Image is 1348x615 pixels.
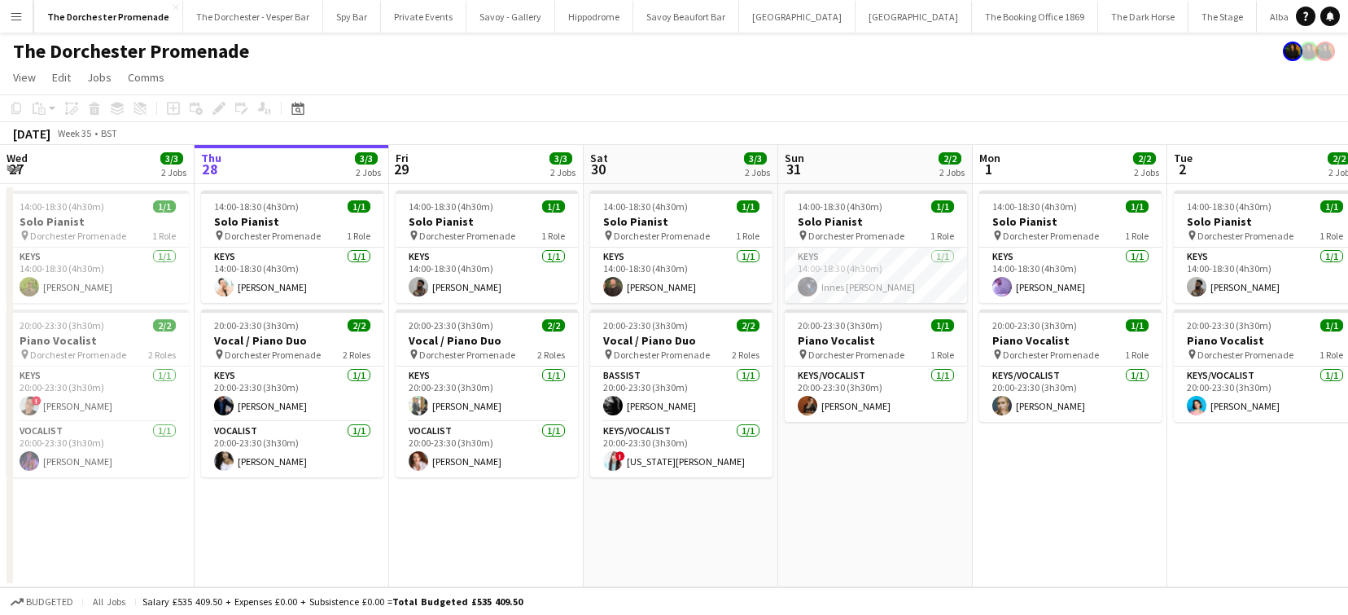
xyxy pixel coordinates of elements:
app-job-card: 20:00-23:30 (3h30m)2/2Vocal / Piano Duo Dorchester Promenade2 RolesBassist1/120:00-23:30 (3h30m)[... [590,310,772,477]
span: 1 Role [736,230,759,242]
span: Dorchester Promenade [419,349,515,361]
span: 20:00-23:30 (3h30m) [992,319,1077,332]
div: 20:00-23:30 (3h30m)1/1Piano Vocalist Dorchester Promenade1 RoleKeys/Vocalist1/120:00-23:30 (3h30m... [785,310,967,422]
app-card-role: Keys/Vocalist1/120:00-23:30 (3h30m)![US_STATE][PERSON_NAME] [590,422,772,477]
span: Jobs [87,70,112,85]
button: Savoy - Gallery [466,1,555,33]
span: Mon [979,151,1000,165]
app-job-card: 20:00-23:30 (3h30m)1/1Piano Vocalist Dorchester Promenade1 RoleKeys/Vocalist1/120:00-23:30 (3h30m... [979,310,1162,422]
span: 1 Role [1320,349,1343,361]
span: 20:00-23:30 (3h30m) [603,319,688,332]
app-card-role: Keys1/114:00-18:30 (4h30m)Innes [PERSON_NAME] [785,248,967,303]
h3: Vocal / Piano Duo [590,333,772,348]
span: Dorchester Promenade [419,230,515,242]
span: Budgeted [26,596,73,608]
span: Total Budgeted £535 409.50 [392,595,523,608]
h3: Solo Pianist [7,214,189,229]
span: Dorchester Promenade [808,230,904,242]
span: 1/1 [1320,319,1343,332]
div: 2 Jobs [1134,166,1159,178]
span: Dorchester Promenade [614,230,710,242]
button: Budgeted [8,593,76,611]
button: Savoy Beaufort Bar [633,1,739,33]
span: Week 35 [54,127,94,139]
app-user-avatar: Celine Amara [1283,42,1302,61]
span: 20:00-23:30 (3h30m) [798,319,882,332]
h3: Solo Pianist [979,214,1162,229]
h3: Piano Vocalist [7,333,189,348]
h3: Solo Pianist [201,214,383,229]
span: Dorchester Promenade [1197,230,1293,242]
h3: Vocal / Piano Duo [201,333,383,348]
span: 31 [782,160,804,178]
span: 14:00-18:30 (4h30m) [992,200,1077,213]
app-card-role: Keys1/120:00-23:30 (3h30m)[PERSON_NAME] [201,367,383,422]
span: 1 Role [1125,230,1149,242]
span: Comms [128,70,164,85]
a: Jobs [81,67,118,88]
app-card-role: Keys1/114:00-18:30 (4h30m)[PERSON_NAME] [979,248,1162,303]
div: 2 Jobs [745,166,770,178]
app-job-card: 14:00-18:30 (4h30m)1/1Solo Pianist Dorchester Promenade1 RoleKeys1/114:00-18:30 (4h30m)[PERSON_NAME] [201,191,383,303]
app-user-avatar: Celine Amara [1315,42,1335,61]
button: The Dorchester Promenade [34,1,183,33]
h3: Solo Pianist [590,214,772,229]
a: Comms [121,67,171,88]
span: Dorchester Promenade [1003,349,1099,361]
app-card-role: Keys1/114:00-18:30 (4h30m)[PERSON_NAME] [201,248,383,303]
span: 3/3 [355,152,378,165]
span: 1 Role [1125,349,1149,361]
span: Sun [785,151,804,165]
span: 2 [1171,160,1193,178]
span: 1/1 [1126,319,1149,332]
span: Dorchester Promenade [614,349,710,361]
span: 27 [4,160,28,178]
app-card-role: Bassist1/120:00-23:30 (3h30m)[PERSON_NAME] [590,367,772,422]
button: Spy Bar [323,1,381,33]
span: 20:00-23:30 (3h30m) [214,319,299,332]
span: 1 Role [347,230,370,242]
div: 14:00-18:30 (4h30m)1/1Solo Pianist Dorchester Promenade1 RoleKeys1/114:00-18:30 (4h30m)[PERSON_NAME] [396,191,578,303]
app-card-role: Keys/Vocalist1/120:00-23:30 (3h30m)[PERSON_NAME] [979,367,1162,422]
span: 28 [199,160,221,178]
button: The Dark Horse [1098,1,1188,33]
a: View [7,67,42,88]
span: ! [615,451,625,461]
button: The Dorchester - Vesper Bar [183,1,323,33]
app-card-role: Keys1/120:00-23:30 (3h30m)![PERSON_NAME] [7,367,189,422]
div: 2 Jobs [550,166,576,178]
span: 1 Role [152,230,176,242]
h3: Solo Pianist [396,214,578,229]
app-card-role: Keys1/114:00-18:30 (4h30m)[PERSON_NAME] [7,248,189,303]
app-card-role: Keys/Vocalist1/120:00-23:30 (3h30m)[PERSON_NAME] [785,367,967,422]
app-card-role: Vocalist1/120:00-23:30 (3h30m)[PERSON_NAME] [7,422,189,477]
span: 20:00-23:30 (3h30m) [1187,319,1271,332]
app-job-card: 14:00-18:30 (4h30m)1/1Solo Pianist Dorchester Promenade1 RoleKeys1/114:00-18:30 (4h30m)[PERSON_NAME] [590,191,772,303]
span: 3/3 [160,152,183,165]
div: 20:00-23:30 (3h30m)2/2Vocal / Piano Duo Dorchester Promenade2 RolesKeys1/120:00-23:30 (3h30m)[PER... [396,310,578,477]
span: Sat [590,151,608,165]
span: 1/1 [153,200,176,213]
a: Edit [46,67,77,88]
span: 1 [977,160,1000,178]
span: 30 [588,160,608,178]
span: Dorchester Promenade [225,349,321,361]
h1: The Dorchester Promenade [13,39,249,64]
span: Fri [396,151,409,165]
div: 2 Jobs [939,166,965,178]
span: View [13,70,36,85]
button: The Stage [1188,1,1257,33]
button: [GEOGRAPHIC_DATA] [856,1,972,33]
span: 1 Role [541,230,565,242]
span: Thu [201,151,221,165]
div: 14:00-18:30 (4h30m)1/1Solo Pianist Dorchester Promenade1 RoleKeys1/114:00-18:30 (4h30m)[PERSON_NAME] [7,191,189,303]
span: 2/2 [153,319,176,332]
div: 20:00-23:30 (3h30m)2/2Vocal / Piano Duo Dorchester Promenade2 RolesKeys1/120:00-23:30 (3h30m)[PER... [201,310,383,477]
div: 14:00-18:30 (4h30m)1/1Solo Pianist Dorchester Promenade1 RoleKeys1/114:00-18:30 (4h30m)[PERSON_NAME] [979,191,1162,303]
span: Dorchester Promenade [808,349,904,361]
div: BST [101,127,117,139]
span: 3/3 [549,152,572,165]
